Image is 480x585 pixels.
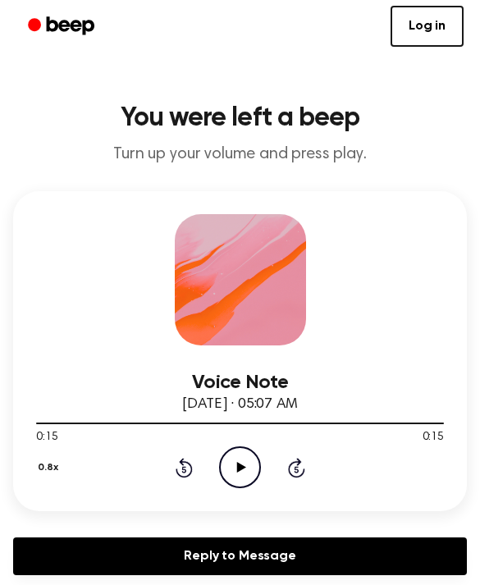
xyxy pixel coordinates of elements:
[182,397,297,412] span: [DATE] · 05:07 AM
[423,429,444,446] span: 0:15
[13,537,467,575] a: Reply to Message
[13,144,467,165] p: Turn up your volume and press play.
[36,429,57,446] span: 0:15
[36,454,64,482] button: 0.8x
[391,6,464,47] a: Log in
[16,11,109,43] a: Beep
[36,372,444,394] h3: Voice Note
[13,105,467,131] h1: You were left a beep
